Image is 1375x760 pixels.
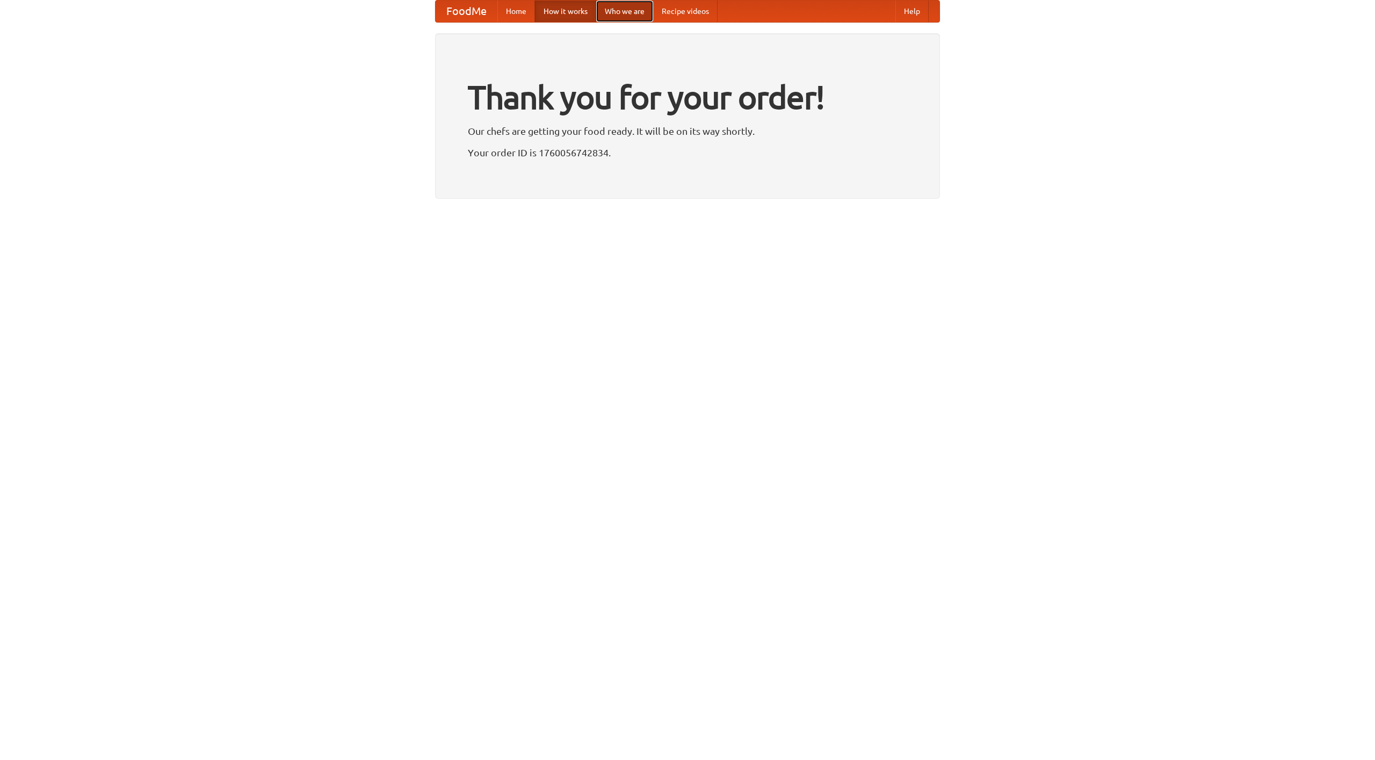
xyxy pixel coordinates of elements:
[895,1,929,22] a: Help
[468,123,907,139] p: Our chefs are getting your food ready. It will be on its way shortly.
[497,1,535,22] a: Home
[436,1,497,22] a: FoodMe
[468,144,907,161] p: Your order ID is 1760056742834.
[468,71,907,123] h1: Thank you for your order!
[535,1,596,22] a: How it works
[653,1,718,22] a: Recipe videos
[596,1,653,22] a: Who we are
